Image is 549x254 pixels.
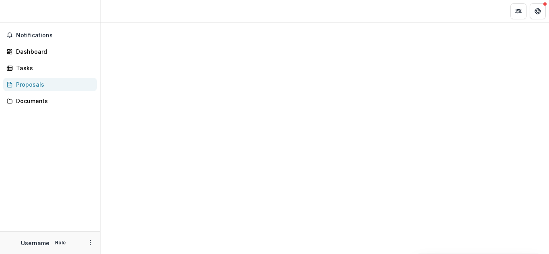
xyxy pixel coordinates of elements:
[16,80,90,89] div: Proposals
[530,3,546,19] button: Get Help
[3,94,97,108] a: Documents
[16,97,90,105] div: Documents
[3,61,97,75] a: Tasks
[16,47,90,56] div: Dashboard
[53,239,68,246] p: Role
[510,3,526,19] button: Partners
[86,238,95,248] button: More
[16,64,90,72] div: Tasks
[3,78,97,91] a: Proposals
[21,239,49,247] p: Username
[3,29,97,42] button: Notifications
[3,45,97,58] a: Dashboard
[16,32,94,39] span: Notifications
